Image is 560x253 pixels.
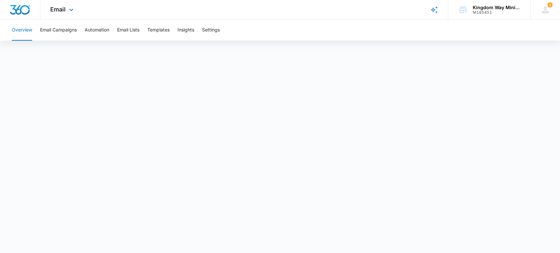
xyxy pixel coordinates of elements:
span: Email [50,6,66,13]
button: Overview [12,20,32,41]
button: Automation [85,20,109,41]
button: Email Campaigns [40,20,77,41]
div: account id [473,10,521,15]
button: Email Lists [117,20,139,41]
button: Templates [147,20,170,41]
div: account name [473,5,521,10]
button: Settings [202,20,220,41]
button: Insights [177,20,194,41]
div: notifications count [547,2,552,8]
span: 2 [547,2,552,8]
